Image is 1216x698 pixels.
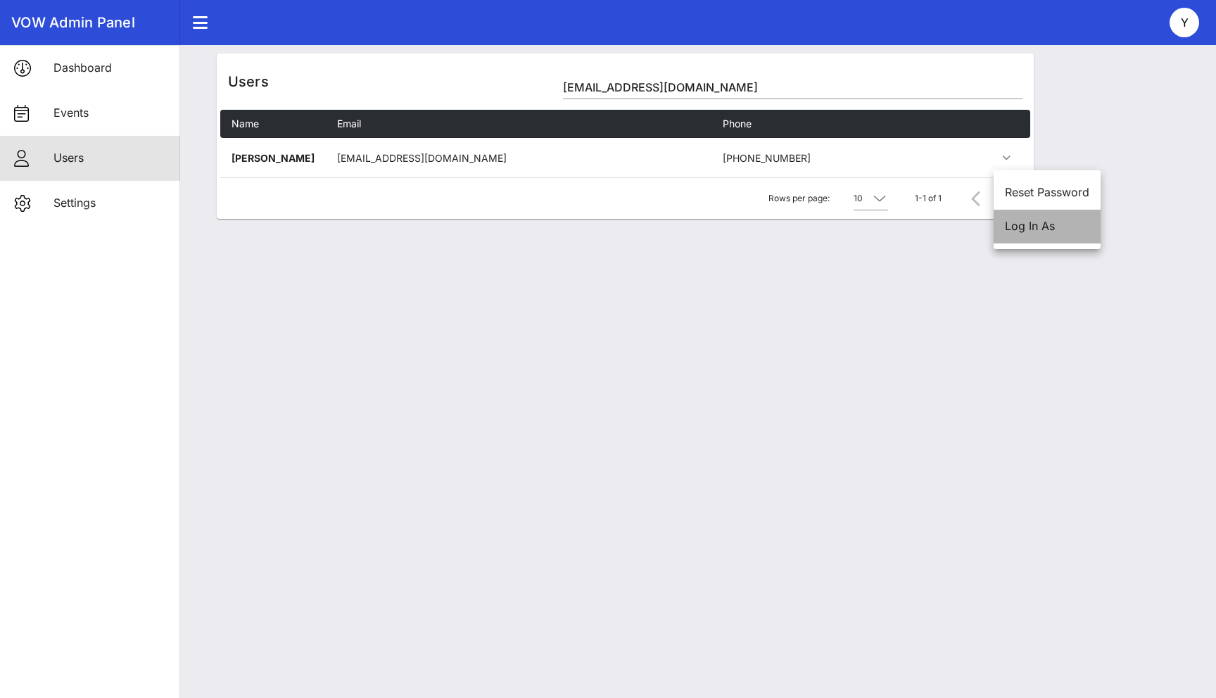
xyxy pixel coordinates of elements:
[711,110,934,138] th: Phone
[220,110,326,138] th: Name
[1005,220,1089,233] div: Log In As
[326,110,712,138] th: Email
[337,118,361,129] span: Email
[915,192,942,205] div: 1-1 of 1
[217,53,1034,110] div: Users
[11,14,169,31] div: VOW Admin Panel
[768,178,888,219] div: Rows per page:
[711,138,934,177] td: [PHONE_NUMBER]
[232,118,259,129] span: Name
[1170,8,1199,37] div: Y
[220,138,326,177] td: [PERSON_NAME]
[53,151,169,165] div: Users
[53,106,169,120] div: Events
[854,192,863,205] div: 10
[53,61,169,75] div: Dashboard
[53,196,169,210] div: Settings
[326,138,712,177] td: [EMAIL_ADDRESS][DOMAIN_NAME]
[723,118,752,129] span: Phone
[854,187,888,210] div: 10Rows per page:
[1005,186,1089,199] div: Reset Password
